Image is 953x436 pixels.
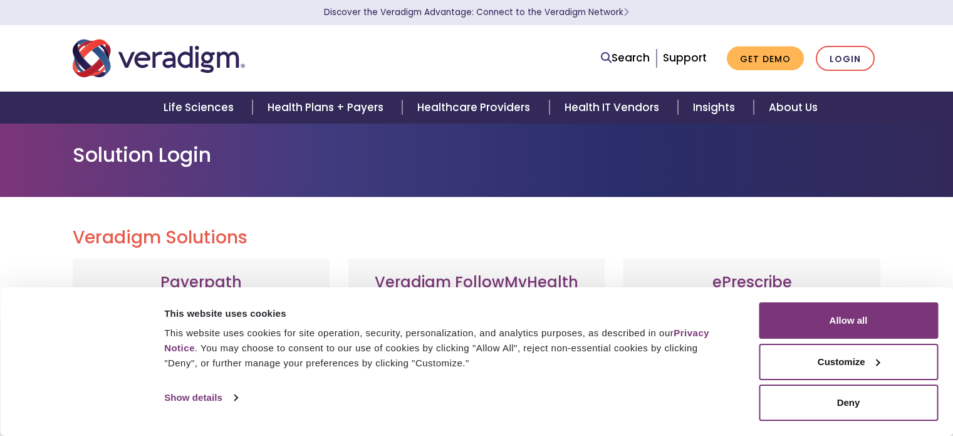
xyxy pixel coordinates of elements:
span: Learn More [623,6,629,18]
h3: Veradigm FollowMyHealth [361,274,593,292]
h3: Payerpath [85,274,317,292]
a: Health IT Vendors [549,92,678,124]
button: Allow all [759,302,938,339]
a: About Us [754,92,833,124]
button: Customize [759,344,938,380]
a: Get Demo [727,46,804,71]
a: Healthcare Providers [402,92,549,124]
a: Show details [164,388,237,407]
a: Support [663,50,707,65]
a: Insights [678,92,754,124]
button: Deny [759,385,938,421]
div: This website uses cookies [164,306,731,321]
img: Veradigm logo [73,38,245,79]
a: Search [601,50,650,66]
a: Health Plans + Payers [253,92,402,124]
h1: Solution Login [73,143,881,167]
a: Discover the Veradigm Advantage: Connect to the Veradigm NetworkLearn More [324,6,629,18]
div: This website uses cookies for site operation, security, personalization, and analytics purposes, ... [164,326,731,371]
h3: ePrescribe [636,274,868,292]
a: Login [816,46,875,72]
a: Life Sciences [148,92,253,124]
h2: Veradigm Solutions [73,227,881,248]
